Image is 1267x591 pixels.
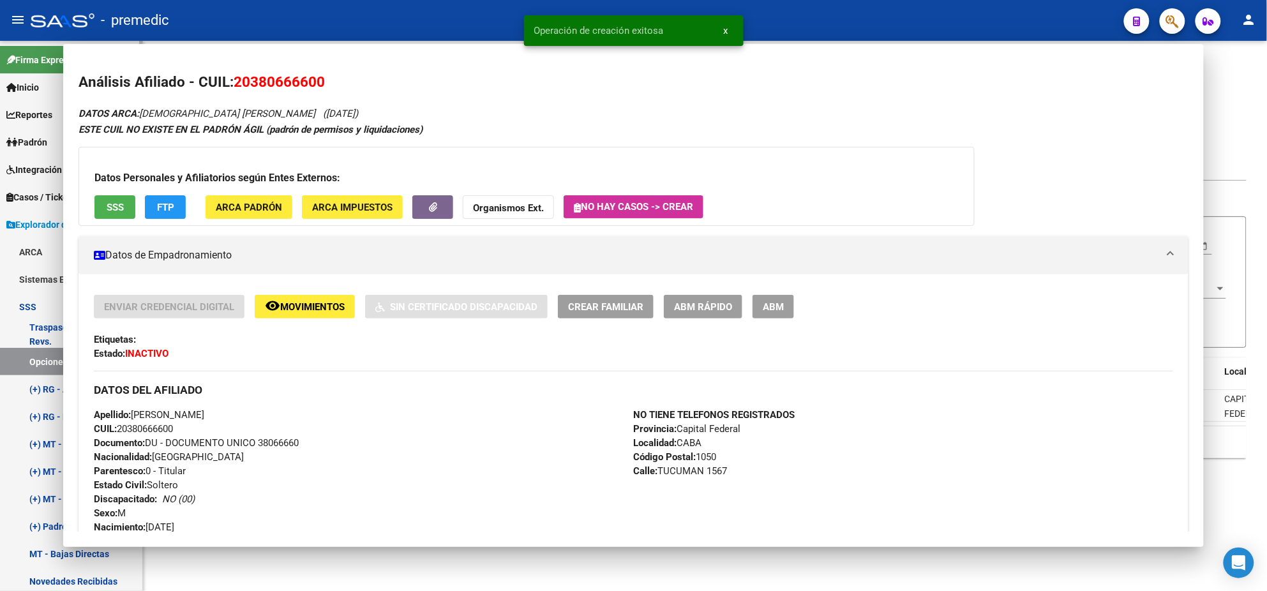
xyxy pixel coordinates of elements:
span: ABM Rápido [674,301,732,313]
mat-expansion-panel-header: Datos de Empadronamiento [79,236,1188,274]
h2: Análisis Afiliado - CUIL: [79,71,1188,93]
strong: ESTE CUIL NO EXISTE EN EL PADRÓN ÁGIL (padrón de permisos y liquidaciones) [79,124,423,135]
h3: Datos Personales y Afiliatorios según Entes Externos: [94,170,959,186]
span: Soltero [94,479,178,491]
button: ABM Rápido [664,295,742,318]
span: Inicio [6,80,39,94]
span: M [94,507,126,519]
span: Sin Certificado Discapacidad [390,301,537,313]
span: Localidad [1225,366,1265,377]
mat-panel-title: Datos de Empadronamiento [94,248,1158,263]
span: CABA [634,437,702,449]
strong: Localidad: [634,437,677,449]
button: x [714,19,738,42]
button: Movimientos [255,295,355,318]
strong: Nacionalidad: [94,451,152,463]
span: 20380666600 [94,423,173,435]
strong: Código Postal: [634,451,696,463]
button: No hay casos -> Crear [564,195,703,218]
strong: Organismos Ext. [473,202,544,214]
span: Operación de creación exitosa [534,24,664,37]
strong: Etiquetas: [94,334,136,345]
span: 0 - Titular [94,465,186,477]
span: Reportes [6,108,52,122]
span: TUCUMAN 1567 [634,465,728,477]
strong: Apellido: [94,409,131,421]
span: - premedic [101,6,169,34]
span: No hay casos -> Crear [574,201,693,213]
button: Enviar Credencial Digital [94,295,244,318]
strong: Calle: [634,465,658,477]
span: Explorador de Archivos [6,218,109,232]
strong: CUIL: [94,423,117,435]
strong: INACTIVO [125,348,169,359]
span: Padrón [6,135,47,149]
strong: Parentesco: [94,465,146,477]
span: ARCA Padrón [216,202,282,213]
button: Organismos Ext. [463,195,554,219]
span: 20380666600 [234,73,325,90]
span: [DEMOGRAPHIC_DATA] [PERSON_NAME] [79,108,315,119]
span: x [724,25,728,36]
strong: DATOS ARCA: [79,108,139,119]
span: ABM [763,301,784,313]
button: Crear Familiar [558,295,654,318]
strong: Estado: [94,348,125,359]
strong: Discapacitado: [94,493,157,505]
h3: DATOS DEL AFILIADO [94,383,1173,397]
button: ARCA Impuestos [302,195,403,219]
span: [PERSON_NAME] [94,409,204,421]
span: [GEOGRAPHIC_DATA] [94,451,244,463]
span: Enviar Credencial Digital [104,301,234,313]
span: ([DATE]) [323,108,358,119]
span: 1050 [634,451,717,463]
button: SSS [94,195,135,219]
strong: Nacimiento: [94,521,146,533]
button: FTP [145,195,186,219]
button: ABM [753,295,794,318]
strong: NO TIENE TELEFONOS REGISTRADOS [634,409,795,421]
span: FTP [157,202,174,213]
div: Open Intercom Messenger [1224,548,1254,578]
mat-icon: remove_red_eye [265,298,280,313]
span: DU - DOCUMENTO UNICO 38066660 [94,437,299,449]
span: Casos / Tickets [6,190,75,204]
button: ARCA Padrón [206,195,292,219]
span: ARCA Impuestos [312,202,393,213]
span: SSS [107,202,124,213]
span: [DATE] [94,521,174,533]
span: Integración (discapacidad) [6,163,124,177]
span: Capital Federal [634,423,741,435]
button: Sin Certificado Discapacidad [365,295,548,318]
span: Crear Familiar [568,301,643,313]
strong: Sexo: [94,507,117,519]
button: Open calendar [1197,239,1211,253]
span: Firma Express [6,53,73,67]
strong: Documento: [94,437,145,449]
mat-icon: person [1241,12,1257,27]
strong: Estado Civil: [94,479,147,491]
mat-icon: menu [10,12,26,27]
span: Movimientos [280,301,345,313]
strong: Provincia: [634,423,677,435]
i: NO (00) [162,493,195,505]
